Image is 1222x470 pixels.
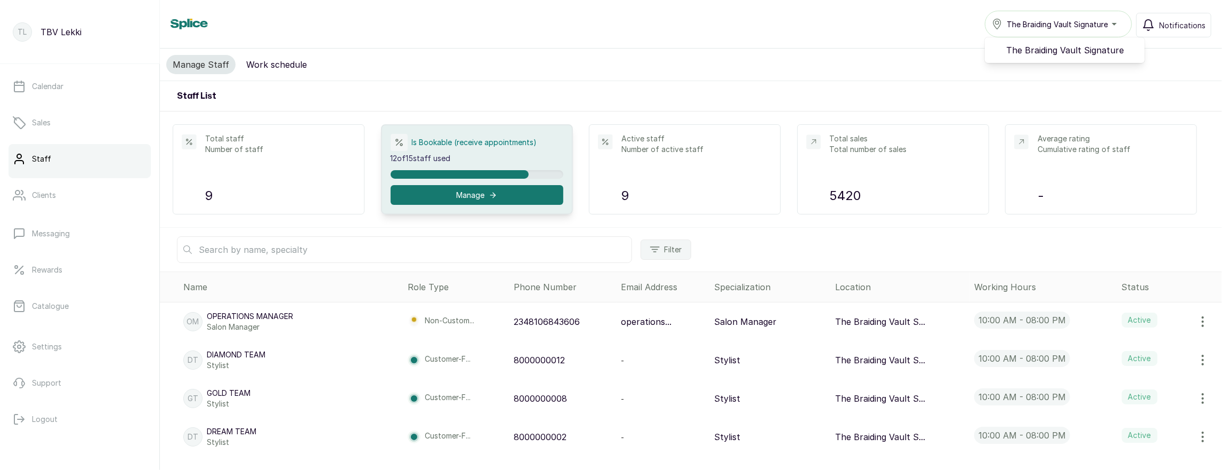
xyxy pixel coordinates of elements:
a: Clients [9,180,151,210]
input: Search by name, specialty [177,236,632,263]
p: Is Bookable (receive appointments) [412,137,537,148]
span: The Braiding Vault Signature [1007,19,1108,30]
p: OM [187,316,199,327]
a: Rewards [9,255,151,285]
a: Settings [9,332,151,362]
p: 8000000008 [514,392,567,405]
p: Messaging [32,228,70,239]
p: Customer-F... [425,431,471,443]
p: 8000000002 [514,431,567,443]
p: 10:00 am - 08:00 pm [974,388,1070,405]
button: Manage Staff [166,55,236,74]
span: The Braiding Vault Signature [1006,44,1136,57]
span: - [621,394,624,403]
p: 10:00 am - 08:00 pm [974,312,1070,329]
p: Gold Team [207,388,250,399]
p: - [1038,186,1188,205]
p: Dream Team [207,426,256,437]
a: Support [9,368,151,398]
p: DT [188,355,198,365]
span: - [621,433,624,442]
p: Stylist [714,354,740,367]
div: Role Type [408,281,505,293]
p: The Braiding Vault S... [835,392,925,405]
span: Filter [665,244,682,255]
button: Manage [391,185,563,205]
div: Location [835,281,966,293]
label: Active [1122,313,1158,328]
p: Non-Custom... [425,315,474,328]
p: 9 [205,186,355,205]
p: Salon Manager [207,322,293,332]
p: Sales [32,117,51,128]
p: Operations Manager [207,311,293,322]
a: Catalogue [9,291,151,321]
p: Calendar [32,81,63,92]
label: Active [1122,428,1158,443]
label: Active [1122,351,1158,366]
p: 5420 [830,186,980,205]
p: The Braiding Vault S... [835,354,925,367]
p: Total staff [205,133,355,144]
div: Name [183,281,399,293]
div: Status [1122,281,1218,293]
p: 8000000012 [514,354,565,367]
p: Catalogue [32,301,69,312]
span: - [621,356,624,365]
p: Staff [32,154,51,164]
p: Active staff [621,133,772,144]
p: Stylist [714,392,740,405]
p: Settings [32,341,62,352]
p: GT [188,393,198,404]
p: Diamond Team [207,349,265,360]
p: Total sales [830,133,980,144]
p: The Braiding Vault S... [835,315,925,328]
p: Stylist [207,360,265,371]
p: Stylist [207,437,256,448]
p: Stylist [714,431,740,443]
p: 10:00 am - 08:00 pm [974,427,1070,444]
ul: The Braiding Vault Signature [985,37,1145,63]
div: Working Hours [974,281,1113,293]
button: Work schedule [240,55,313,74]
p: 10:00 am - 08:00 pm [974,350,1070,367]
p: Salon Manager [714,315,776,328]
button: Filter [641,240,691,260]
h2: Staff List [177,90,216,102]
p: The Braiding Vault S... [835,431,925,443]
p: operations... [621,315,671,328]
p: Cumulative rating of staff [1038,144,1188,155]
p: Customer-F... [425,392,471,405]
p: Customer-F... [425,354,471,367]
p: TBV Lekki [41,26,82,38]
p: Total number of sales [830,144,980,155]
p: DT [188,432,198,442]
button: Notifications [1136,13,1211,37]
a: Messaging [9,219,151,249]
p: 12 of 15 staff used [391,153,563,164]
p: Logout [32,414,58,425]
div: Specialization [714,281,827,293]
p: Support [32,378,61,388]
p: Number of active staff [621,144,772,155]
span: Notifications [1159,20,1205,31]
p: Average rating [1038,133,1188,144]
label: Active [1122,389,1158,404]
div: Email Address [621,281,706,293]
a: Sales [9,108,151,138]
p: Number of staff [205,144,355,155]
a: Staff [9,144,151,174]
button: The Braiding Vault Signature [985,11,1132,37]
a: Calendar [9,71,151,101]
p: Rewards [32,265,62,275]
p: TL [18,27,27,37]
p: Clients [32,190,56,201]
div: Phone Number [514,281,612,293]
p: 2348106843606 [514,315,580,328]
button: Logout [9,404,151,434]
p: 9 [621,186,772,205]
p: Stylist [207,399,250,409]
